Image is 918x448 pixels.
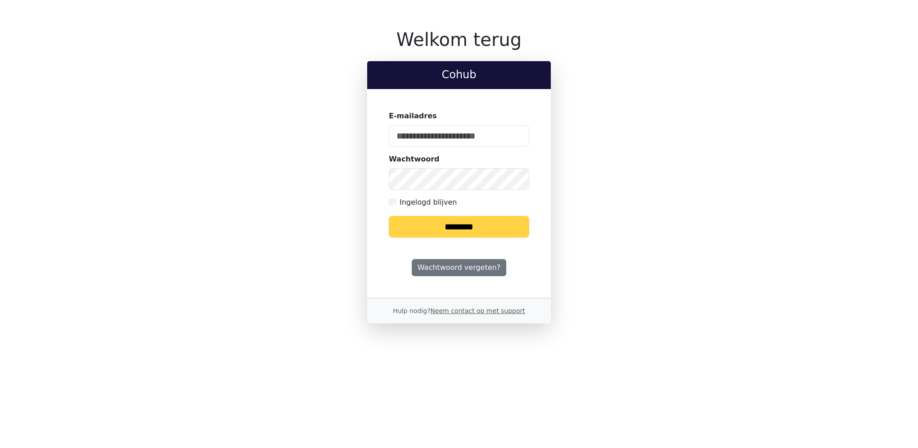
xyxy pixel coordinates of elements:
[430,307,525,314] a: Neem contact op met support
[400,197,457,208] label: Ingelogd blijven
[389,154,440,165] label: Wachtwoord
[393,307,525,314] small: Hulp nodig?
[367,29,551,50] h1: Welkom terug
[412,259,506,276] a: Wachtwoord vergeten?
[389,111,437,121] label: E-mailadres
[374,68,544,81] h2: Cohub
